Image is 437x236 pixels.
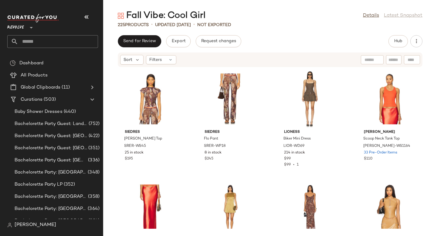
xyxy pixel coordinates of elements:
span: • [151,21,153,29]
span: [PERSON_NAME]-WS1164 [363,143,410,149]
span: 25 in stock [125,150,144,156]
span: Request changes [201,39,236,44]
span: Biker Mini Dress [283,136,311,142]
span: Bachelorette Party Guest: [GEOGRAPHIC_DATA] [15,133,87,140]
span: (336) [87,157,100,164]
span: Baby Shower Dresses [15,108,63,115]
span: SRER-WS45 [124,143,146,149]
span: (364) [86,205,100,212]
button: Hub [388,35,408,47]
span: LIOR-WD69 [283,143,304,149]
span: Hub [394,39,402,44]
img: svg%3e [7,223,12,228]
img: VINCE-WS1164_V1.jpg [359,71,420,127]
span: (11) [60,84,70,91]
p: updated [DATE] [155,22,191,28]
span: 33 Pre-Order Items [364,150,397,156]
span: Dashboard [19,60,43,67]
img: svg%3e [118,13,124,19]
button: Send for Review [118,35,161,47]
div: Products [118,22,149,28]
span: $99 [284,163,291,167]
span: Revolve [7,21,24,32]
button: Request changes [196,35,241,47]
span: Bachelorette Party Guest: Landing Page [15,120,87,127]
span: Global Clipboards [21,84,60,91]
span: • [193,21,195,29]
img: cfy_white_logo.C9jOOHJF.svg [7,14,59,22]
span: $99 [284,156,291,162]
span: Bachelorette Party: [GEOGRAPHIC_DATA] [15,169,86,176]
img: SRER-WP18_V1.jpg [200,71,261,127]
span: Bachelorette Party Guest: [GEOGRAPHIC_DATA] [15,157,87,164]
img: SRER-WS45_V1.jpg [120,71,181,127]
span: Bachelorette Party LP [15,181,63,188]
span: All Products [21,72,48,79]
span: Curations [21,96,42,103]
span: SIEDRES [125,130,176,135]
span: Bachelorette Party Guest: [GEOGRAPHIC_DATA] [15,145,87,152]
span: Filters [149,57,162,63]
span: $245 [205,156,213,162]
span: $195 [125,156,133,162]
span: Bachelorette Party: [GEOGRAPHIC_DATA] [15,217,87,224]
span: Sort [124,57,132,63]
span: Flo Pant [204,136,218,142]
span: (351) [87,145,100,152]
p: Not Exported [197,22,231,28]
span: Export [171,39,185,44]
span: Bachelorette Party: [GEOGRAPHIC_DATA] [15,205,86,212]
span: (352) [63,181,75,188]
span: SIEDRES [205,130,256,135]
span: Scoop Neck Tank Top [363,136,400,142]
span: • [291,163,297,167]
span: (440) [63,108,76,115]
span: (348) [86,169,100,176]
span: (324) [87,217,100,224]
span: Bachelorette Party: [GEOGRAPHIC_DATA] [15,193,87,200]
div: Fall Vibe: Cool Girl [118,10,205,22]
span: Send for Review [123,39,156,44]
span: (358) [87,193,100,200]
span: LIONESS [284,130,336,135]
span: 1 [297,163,299,167]
span: (503) [42,96,56,103]
img: LIOR-WD69_V1.jpg [279,71,340,127]
span: 225 [118,23,125,27]
span: SRER-WP18 [204,143,226,149]
span: [PERSON_NAME] [364,130,415,135]
span: (752) [87,120,100,127]
span: [PERSON_NAME] Top [124,136,162,142]
img: svg%3e [10,60,16,66]
a: Details [363,12,379,19]
span: 214 in stock [284,150,305,156]
button: Export [166,35,191,47]
span: [PERSON_NAME] [15,221,56,229]
span: $110 [364,156,373,162]
span: (422) [87,133,100,140]
span: 8 in stock [205,150,222,156]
